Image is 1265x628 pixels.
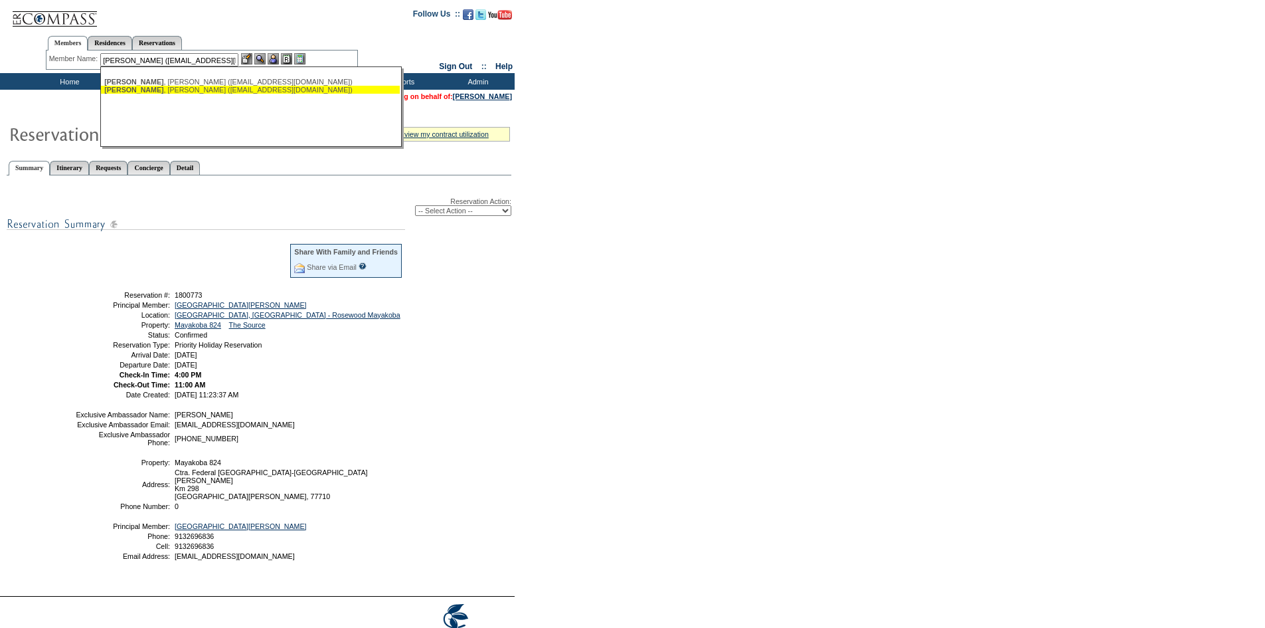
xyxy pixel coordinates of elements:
[104,86,163,94] span: [PERSON_NAME]
[175,301,307,309] a: [GEOGRAPHIC_DATA][PERSON_NAME]
[75,552,170,560] td: Email Address:
[294,248,398,256] div: Share With Family and Friends
[175,371,201,379] span: 4:00 PM
[49,53,100,64] div: Member Name:
[175,391,238,399] span: [DATE] 11:23:37 AM
[9,120,274,147] img: Reservaton Summary
[48,36,88,51] a: Members
[175,311,400,319] a: [GEOGRAPHIC_DATA], [GEOGRAPHIC_DATA] - Rosewood Mayakoba
[175,542,214,550] span: 9132696836
[488,10,512,20] img: Subscribe to our YouTube Channel
[175,341,262,349] span: Priority Holiday Reservation
[475,13,486,21] a: Follow us on Twitter
[7,197,511,216] div: Reservation Action:
[75,542,170,550] td: Cell:
[75,411,170,419] td: Exclusive Ambassador Name:
[75,502,170,510] td: Phone Number:
[75,459,170,467] td: Property:
[413,8,460,24] td: Follow Us ::
[438,73,515,90] td: Admin
[75,291,170,299] td: Reservation #:
[104,86,396,94] div: , [PERSON_NAME] ([EMAIL_ADDRESS][DOMAIN_NAME])
[241,53,252,64] img: b_edit.gif
[75,301,170,309] td: Principal Member:
[463,9,473,20] img: Become our fan on Facebook
[75,311,170,319] td: Location:
[75,532,170,540] td: Phone:
[229,321,266,329] a: The Source
[75,469,170,500] td: Address:
[475,9,486,20] img: Follow us on Twitter
[175,291,203,299] span: 1800773
[175,321,221,329] a: Mayakoba 824
[175,532,214,540] span: 9132696836
[254,53,266,64] img: View
[75,361,170,369] td: Departure Date:
[439,62,472,71] a: Sign Out
[9,161,50,175] a: Summary
[75,341,170,349] td: Reservation Type:
[281,53,292,64] img: Reservations
[120,371,170,379] strong: Check-In Time:
[75,421,170,429] td: Exclusive Ambassador Email:
[307,263,357,271] a: Share via Email
[175,381,205,389] span: 11:00 AM
[398,130,489,138] a: » view my contract utilization
[175,469,368,500] span: Ctra. Federal [GEOGRAPHIC_DATA]-[GEOGRAPHIC_DATA][PERSON_NAME] Km 298 [GEOGRAPHIC_DATA][PERSON_NA...
[495,62,513,71] a: Help
[89,161,127,175] a: Requests
[30,73,106,90] td: Home
[75,351,170,359] td: Arrival Date:
[104,78,163,86] span: [PERSON_NAME]
[175,421,295,429] span: [EMAIL_ADDRESS][DOMAIN_NAME]
[175,351,197,359] span: [DATE]
[175,552,295,560] span: [EMAIL_ADDRESS][DOMAIN_NAME]
[88,36,132,50] a: Residences
[175,361,197,369] span: [DATE]
[359,262,367,270] input: What is this?
[175,411,233,419] span: [PERSON_NAME]
[75,391,170,399] td: Date Created:
[75,522,170,530] td: Principal Member:
[453,92,512,100] a: [PERSON_NAME]
[481,62,487,71] span: ::
[175,502,179,510] span: 0
[175,331,207,339] span: Confirmed
[488,13,512,21] a: Subscribe to our YouTube Channel
[463,13,473,21] a: Become our fan on Facebook
[175,522,307,530] a: [GEOGRAPHIC_DATA][PERSON_NAME]
[7,216,405,233] img: subTtlResSummary.gif
[114,381,170,389] strong: Check-Out Time:
[268,53,279,64] img: Impersonate
[175,435,238,443] span: [PHONE_NUMBER]
[75,331,170,339] td: Status:
[360,92,512,100] span: You are acting on behalf of:
[75,431,170,447] td: Exclusive Ambassador Phone:
[75,321,170,329] td: Property:
[170,161,201,175] a: Detail
[294,53,305,64] img: b_calculator.gif
[175,459,221,467] span: Mayakoba 824
[127,161,169,175] a: Concierge
[132,36,182,50] a: Reservations
[104,78,396,86] div: , [PERSON_NAME] ([EMAIL_ADDRESS][DOMAIN_NAME])
[50,161,89,175] a: Itinerary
